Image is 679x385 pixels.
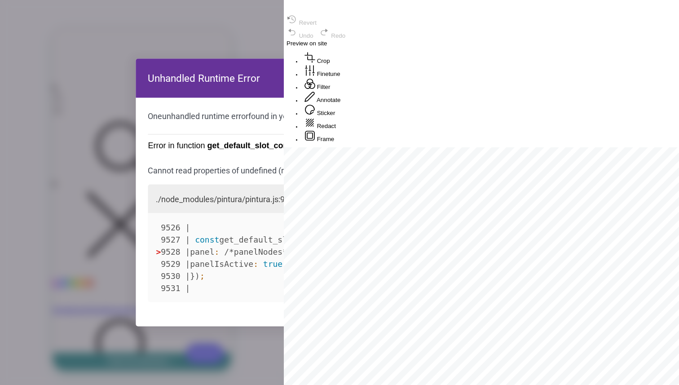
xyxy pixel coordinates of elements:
[331,32,345,39] span: Redo
[317,110,335,116] span: Sticker
[317,136,335,142] span: Frame
[54,328,116,338] div: PURETAKI REWARDS
[287,40,327,47] span: Preview on site
[133,315,171,335] iframe: Button to open loyalty program pop-up
[284,27,316,40] button: Undo
[317,58,330,64] span: Crop
[37,277,74,286] a: Sunglasses
[284,40,330,47] button: Preview on site
[74,277,115,286] a: Accessories
[299,32,313,39] span: Undo
[317,84,331,90] span: Filter
[317,123,336,129] span: Redact
[299,19,317,26] span: Revert
[316,27,348,40] button: Redo
[284,13,319,27] button: Revert
[317,97,340,103] span: Annotate
[317,71,340,77] span: Finetune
